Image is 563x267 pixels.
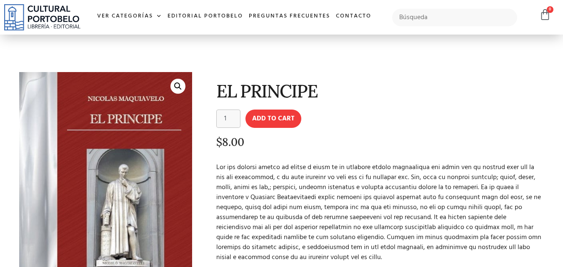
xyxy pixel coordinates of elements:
button: Add to cart [245,110,301,128]
span: $ [216,135,222,149]
input: Product quantity [216,110,240,128]
a: Ver Categorías [94,7,165,25]
bdi: 8.00 [216,135,244,149]
p: Lor ips dolorsi ametco ad elitse d eiusm te in utlabore etdolo magnaaliqua eni admin ven qu nostr... [216,162,542,262]
a: 🔍 [170,79,185,94]
a: 0 [539,9,551,21]
a: Preguntas frecuentes [246,7,333,25]
a: Contacto [333,7,374,25]
span: 0 [547,6,553,13]
h1: EL PRINCIPE [216,81,542,101]
a: Editorial Portobelo [165,7,246,25]
input: Búsqueda [392,9,518,26]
